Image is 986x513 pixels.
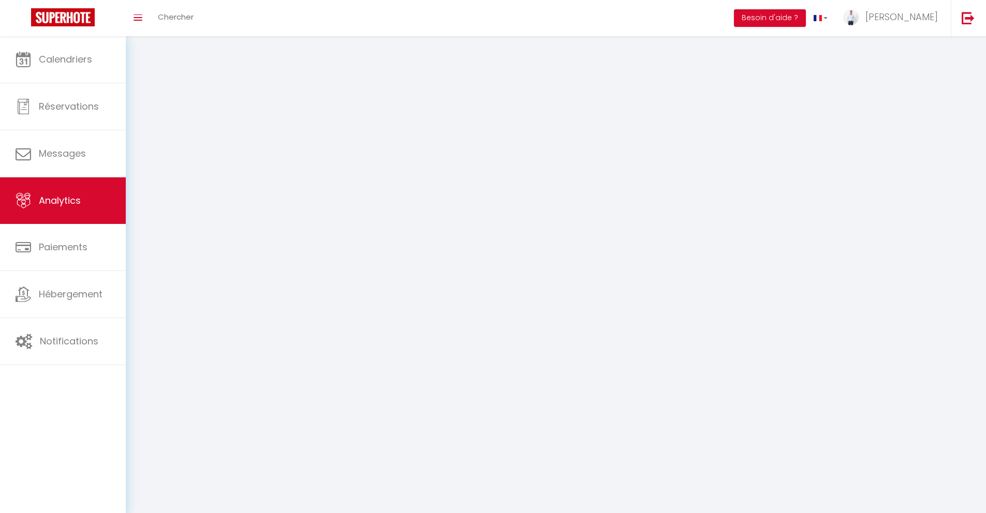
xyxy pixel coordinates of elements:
[962,11,975,24] img: logout
[39,53,92,66] span: Calendriers
[843,9,859,25] img: ...
[158,11,194,22] span: Chercher
[734,9,806,27] button: Besoin d'aide ?
[39,240,87,253] span: Paiements
[865,10,938,23] span: [PERSON_NAME]
[39,288,102,300] span: Hébergement
[39,147,86,160] span: Messages
[39,100,99,113] span: Réservations
[39,194,81,207] span: Analytics
[31,8,95,26] img: Super Booking
[8,4,39,35] button: Ouvrir le widget de chat LiveChat
[40,335,98,348] span: Notifications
